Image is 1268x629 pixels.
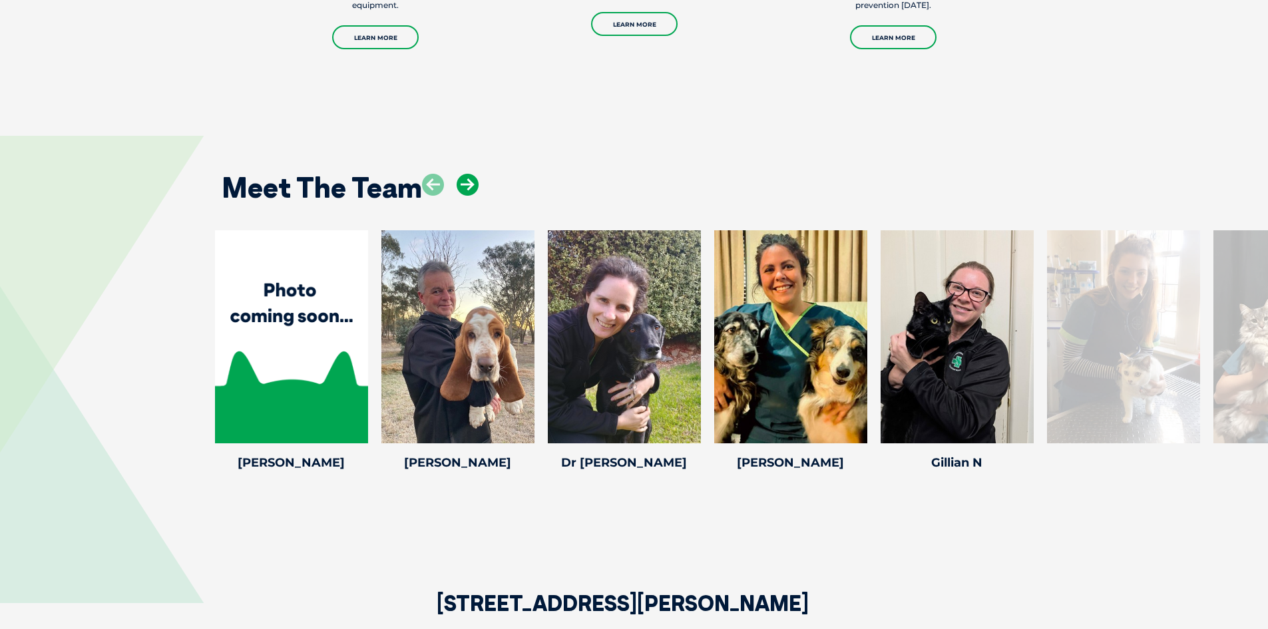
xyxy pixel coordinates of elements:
h4: [PERSON_NAME] [215,457,368,469]
h4: [PERSON_NAME] [714,457,867,469]
a: Learn More [332,25,419,49]
h2: Meet The Team [222,174,422,202]
a: Learn More [591,12,678,36]
a: Learn More [850,25,937,49]
h4: [PERSON_NAME] [381,457,534,469]
h4: Dr [PERSON_NAME] [548,457,701,469]
h4: Gillian N [881,457,1034,469]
